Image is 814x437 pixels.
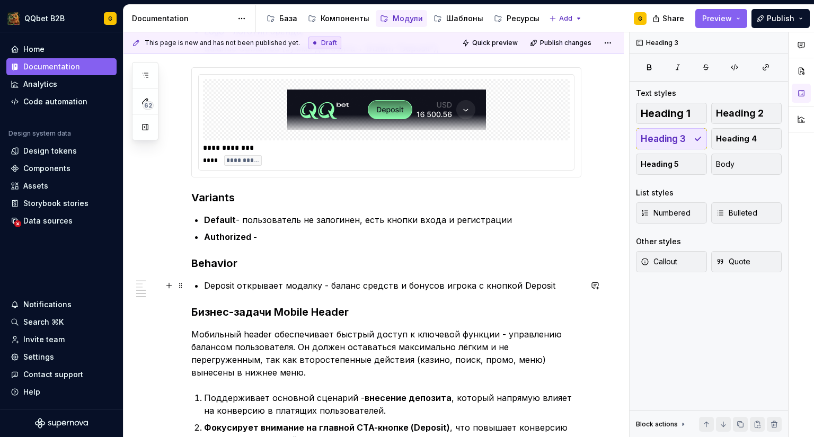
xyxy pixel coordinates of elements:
[35,418,88,429] svg: Supernova Logo
[490,10,544,27] a: Ресурсы
[23,198,89,209] div: Storybook stories
[636,251,707,272] button: Callout
[540,39,591,47] span: Publish changes
[204,213,581,226] p: - пользователь не залогинен, есть кнопки входа и регистрации
[6,93,117,110] a: Code automation
[641,159,679,170] span: Heading 5
[7,12,20,25] img: 491028fe-7948-47f3-9fb2-82dab60b8b20.png
[23,44,45,55] div: Home
[204,279,581,292] p: Deposit открывает модалку - баланс средств и бонусов игрока с кнопкой Deposit
[429,10,488,27] a: Шаблоны
[716,159,735,170] span: Body
[636,236,681,247] div: Other styles
[8,129,71,138] div: Design system data
[262,8,544,29] div: Page tree
[6,314,117,331] button: Search ⌘K
[23,387,40,397] div: Help
[636,103,707,124] button: Heading 1
[6,366,117,383] button: Contact support
[23,352,54,362] div: Settings
[6,41,117,58] a: Home
[6,331,117,348] a: Invite team
[446,13,483,24] div: Шаблоны
[636,202,707,224] button: Numbered
[132,13,232,24] div: Documentation
[191,328,581,379] p: Мобильный header обеспечивает быстрый доступ к ключевой функции - управлению балансом пользовател...
[204,391,581,417] p: Поддерживает основной сценарий - , который напрямую влияет на конверсию в платящих пользователей.
[711,103,782,124] button: Heading 2
[559,14,572,23] span: Add
[191,256,581,271] h3: Behavior
[191,190,581,205] h3: Variants
[23,216,73,226] div: Data sources
[507,13,539,24] div: Ресурсы
[108,14,112,23] div: G
[6,76,117,93] a: Analytics
[321,39,337,47] span: Draft
[6,177,117,194] a: Assets
[23,317,64,327] div: Search ⌘K
[204,422,450,433] strong: Фокусирует внимание на главной CTA-кнопке (Deposit)
[641,256,677,267] span: Callout
[6,384,117,400] button: Help
[23,334,65,345] div: Invite team
[636,417,687,432] div: Block actions
[23,181,48,191] div: Assets
[6,212,117,229] a: Data sources
[6,195,117,212] a: Storybook stories
[647,9,691,28] button: Share
[459,35,523,50] button: Quick preview
[6,58,117,75] a: Documentation
[716,208,757,218] span: Bulleted
[393,13,423,24] div: Модули
[527,35,596,50] button: Publish changes
[716,108,764,119] span: Heading 2
[23,163,70,174] div: Components
[24,13,65,24] div: QQbet B2B
[23,146,77,156] div: Design tokens
[23,61,80,72] div: Documentation
[641,208,691,218] span: Numbered
[23,96,87,107] div: Code automation
[695,9,747,28] button: Preview
[702,13,732,24] span: Preview
[262,10,302,27] a: База
[711,251,782,272] button: Quote
[204,231,257,242] strong: Authorized -
[365,393,452,403] strong: внесение депозита
[6,142,117,159] a: Design tokens
[662,13,684,24] span: Share
[143,101,154,110] span: 62
[304,10,374,27] a: Компоненты
[711,202,782,224] button: Bulleted
[767,13,794,24] span: Publish
[204,215,236,225] strong: Default
[716,256,750,267] span: Quote
[279,13,297,24] div: База
[6,160,117,177] a: Components
[472,39,518,47] span: Quick preview
[641,108,691,119] span: Heading 1
[23,369,83,380] div: Contact support
[636,88,676,99] div: Text styles
[376,10,427,27] a: Модули
[23,299,72,310] div: Notifications
[23,79,57,90] div: Analytics
[636,188,674,198] div: List styles
[321,13,369,24] div: Компоненты
[6,349,117,365] a: Settings
[546,11,586,26] button: Add
[711,154,782,175] button: Body
[636,420,678,429] div: Block actions
[716,133,757,144] span: Heading 4
[711,128,782,149] button: Heading 4
[2,7,121,30] button: QQbet B2BG
[638,14,642,23] div: G
[191,305,581,319] h3: Бизнес-задачи Mobile Header
[751,9,810,28] button: Publish
[145,39,300,47] span: This page is new and has not been published yet.
[6,296,117,313] button: Notifications
[636,154,707,175] button: Heading 5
